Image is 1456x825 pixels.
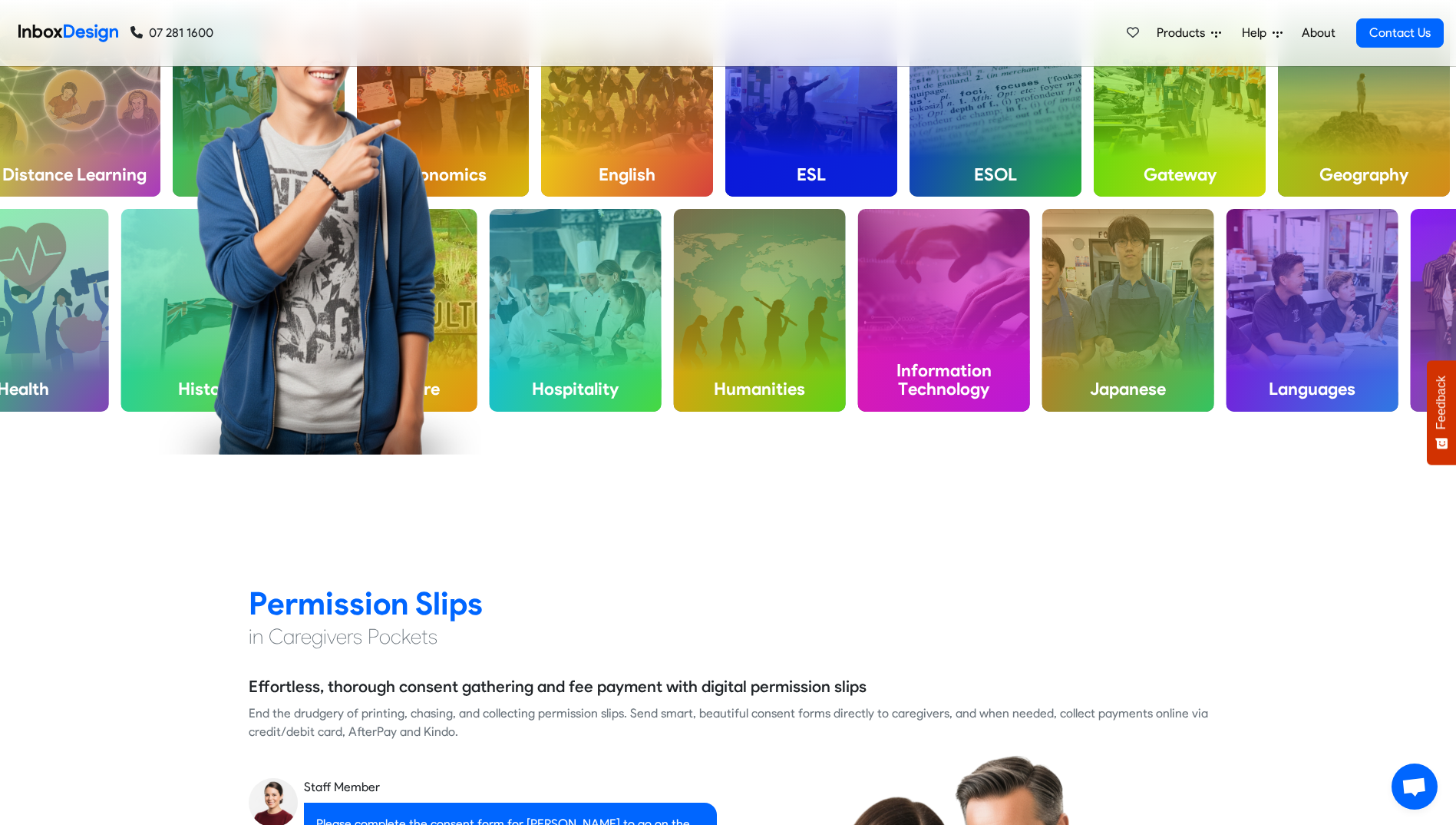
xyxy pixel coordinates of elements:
a: Contact Us [1356,18,1444,48]
a: Help [1236,18,1289,48]
div: End the drudgery of printing, chasing, and collecting permission slips. Send smart, beautiful con... [249,704,1208,741]
span: Feedback [1435,376,1448,429]
span: Products [1157,24,1211,42]
h4: English [541,152,713,197]
h4: Gateway [1094,152,1266,197]
h2: Permission Slips [249,584,1208,623]
a: About [1297,18,1339,48]
h5: Effortless, thorough consent gathering and fee payment with digital permission slips [249,675,867,698]
a: 07 281 1600 [130,24,213,42]
a: Products [1151,18,1227,48]
h4: Geography [1278,152,1450,197]
span: Help [1242,24,1273,42]
h4: ESOL [910,152,1081,197]
h4: Languages [1227,367,1398,412]
h4: Information Technology [858,348,1030,412]
h4: Japanese [1042,367,1214,412]
h4: Hospitality [490,367,662,412]
h4: ESL [725,152,897,197]
h4: History [121,367,293,412]
button: Feedback - Show survey [1427,360,1456,465]
h4: in Caregivers Pockets [249,623,1208,651]
h4: Humanities [674,367,846,412]
div: Staff Member [304,778,717,797]
a: Open chat [1392,764,1438,810]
